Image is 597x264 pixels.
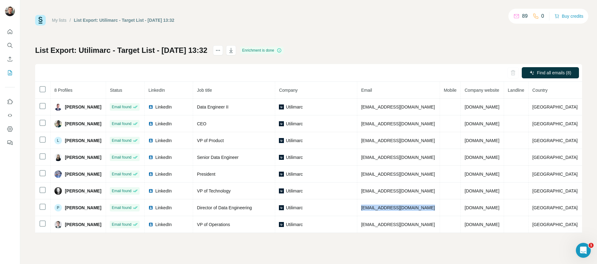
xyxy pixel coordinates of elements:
span: [PERSON_NAME] [65,171,101,177]
button: actions [213,45,223,55]
span: 8 Profiles [54,88,72,93]
button: Quick start [5,26,15,37]
img: Surfe Logo [35,15,46,25]
span: CEO [197,121,206,126]
span: Company [279,88,298,93]
span: [EMAIL_ADDRESS][DOMAIN_NAME] [361,205,435,210]
span: [GEOGRAPHIC_DATA] [532,155,578,160]
span: Landline [508,88,524,93]
button: Enrich CSV [5,53,15,65]
span: Email found [112,104,131,110]
span: LinkedIn [155,104,172,110]
span: [PERSON_NAME] [65,121,101,127]
span: [PERSON_NAME] [65,188,101,194]
img: LinkedIn logo [148,172,153,177]
span: Email [361,88,372,93]
span: [DOMAIN_NAME] [465,188,499,193]
li: / [70,17,71,23]
button: Search [5,40,15,51]
span: [GEOGRAPHIC_DATA] [532,104,578,109]
span: [EMAIL_ADDRESS][DOMAIN_NAME] [361,188,435,193]
div: Enrichment is done [240,47,284,54]
span: Email found [112,121,131,127]
span: Mobile [444,88,456,93]
span: LinkedIn [155,137,172,144]
span: Utilimarc [286,137,303,144]
span: [GEOGRAPHIC_DATA] [532,172,578,177]
button: Dashboard [5,123,15,135]
div: List Export: Utilimarc - Target List - [DATE] 13:32 [74,17,174,23]
span: [PERSON_NAME] [65,205,101,211]
button: Use Surfe API [5,110,15,121]
div: L [54,137,62,144]
span: Status [110,88,122,93]
span: [DOMAIN_NAME] [465,121,499,126]
span: [PERSON_NAME] [65,154,101,160]
span: Email found [112,171,131,177]
span: LinkedIn [155,154,172,160]
img: Avatar [54,103,62,111]
span: Utilimarc [286,121,303,127]
img: company-logo [279,205,284,210]
span: [DOMAIN_NAME] [465,172,499,177]
span: Utilimarc [286,104,303,110]
span: Email found [112,222,131,227]
img: Avatar [5,6,15,16]
img: Avatar [54,120,62,127]
span: [PERSON_NAME] [65,137,101,144]
span: [EMAIL_ADDRESS][DOMAIN_NAME] [361,138,435,143]
span: [PERSON_NAME] [65,221,101,228]
span: [GEOGRAPHIC_DATA] [532,222,578,227]
p: 0 [541,12,544,20]
span: [EMAIL_ADDRESS][DOMAIN_NAME] [361,104,435,109]
img: Avatar [54,221,62,228]
span: VP of Product [197,138,224,143]
span: Email found [112,205,131,211]
button: Use Surfe on LinkedIn [5,96,15,107]
img: company-logo [279,172,284,177]
span: [EMAIL_ADDRESS][DOMAIN_NAME] [361,121,435,126]
span: LinkedIn [155,171,172,177]
span: [DOMAIN_NAME] [465,155,499,160]
span: [GEOGRAPHIC_DATA] [532,205,578,210]
span: Utilimarc [286,188,303,194]
img: company-logo [279,222,284,227]
span: VP of Technology [197,188,230,193]
iframe: Intercom live chat [576,243,591,258]
img: company-logo [279,104,284,109]
span: 1 [589,243,594,248]
img: LinkedIn logo [148,205,153,210]
span: Utilimarc [286,171,303,177]
button: My lists [5,67,15,78]
img: company-logo [279,155,284,160]
img: Avatar [54,170,62,178]
span: VP of Operations [197,222,230,227]
span: Utilimarc [286,154,303,160]
img: company-logo [279,188,284,193]
p: 89 [522,12,528,20]
span: [DOMAIN_NAME] [465,222,499,227]
img: LinkedIn logo [148,188,153,193]
span: Email found [112,138,131,143]
span: [EMAIL_ADDRESS][DOMAIN_NAME] [361,222,435,227]
span: Director of Data Engineering [197,205,252,210]
span: Data Engineer II [197,104,228,109]
span: [DOMAIN_NAME] [465,138,499,143]
span: [EMAIL_ADDRESS][DOMAIN_NAME] [361,172,435,177]
span: LinkedIn [155,121,172,127]
span: LinkedIn [148,88,165,93]
h1: List Export: Utilimarc - Target List - [DATE] 13:32 [35,45,207,55]
span: Find all emails (8) [537,70,571,76]
span: LinkedIn [155,205,172,211]
span: Email found [112,188,131,194]
img: LinkedIn logo [148,104,153,109]
span: Job title [197,88,212,93]
span: [GEOGRAPHIC_DATA] [532,121,578,126]
span: Senior Data Engineer [197,155,238,160]
img: Avatar [54,154,62,161]
img: company-logo [279,138,284,143]
span: [GEOGRAPHIC_DATA] [532,188,578,193]
img: LinkedIn logo [148,222,153,227]
span: Utilimarc [286,205,303,211]
span: LinkedIn [155,221,172,228]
